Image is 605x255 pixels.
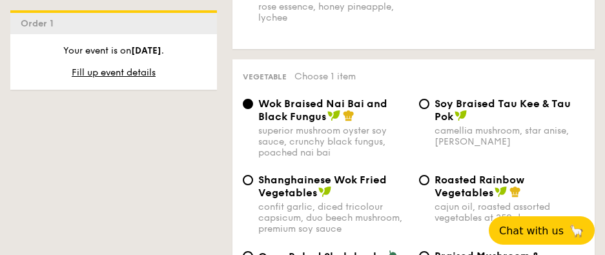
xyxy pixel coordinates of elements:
[569,223,584,238] span: 🦙
[258,201,409,234] div: confit garlic, diced tricolour capsicum, duo beech mushroom, premium soy sauce
[489,216,595,245] button: Chat with us🦙
[495,186,508,198] img: icon-vegan.f8ff3823.svg
[243,72,287,81] span: Vegetable
[509,186,521,198] img: icon-chef-hat.a58ddaea.svg
[419,175,429,185] input: Roasted Rainbow Vegetablescajun oil, roasted assorted vegetables at 250 degrees
[243,99,253,109] input: Wok Braised Nai Bai and Black Fungussuperior mushroom oyster soy sauce, crunchy black fungus, poa...
[21,45,207,57] p: Your event is on .
[294,71,356,82] span: Choose 1 item
[318,186,331,198] img: icon-vegan.f8ff3823.svg
[435,174,524,199] span: Roasted Rainbow Vegetables
[243,175,253,185] input: Shanghainese Wok Fried Vegetablesconfit garlic, diced tricolour capsicum, duo beech mushroom, pre...
[72,67,156,78] span: Fill up event details
[21,18,59,29] span: Order 1
[131,45,161,56] strong: [DATE]
[343,110,354,121] img: icon-chef-hat.a58ddaea.svg
[435,201,585,223] div: cajun oil, roasted assorted vegetables at 250 degrees
[327,110,340,121] img: icon-vegan.f8ff3823.svg
[435,125,585,147] div: camellia mushroom, star anise, [PERSON_NAME]
[499,225,564,237] span: Chat with us
[258,125,409,158] div: superior mushroom oyster soy sauce, crunchy black fungus, poached nai bai
[455,110,467,121] img: icon-vegan.f8ff3823.svg
[258,1,409,23] div: rose essence, honey pineapple, lychee
[419,99,429,109] input: ⁠Soy Braised Tau Kee & Tau Pokcamellia mushroom, star anise, [PERSON_NAME]
[258,174,387,199] span: Shanghainese Wok Fried Vegetables
[435,97,571,123] span: ⁠Soy Braised Tau Kee & Tau Pok
[258,97,387,123] span: Wok Braised Nai Bai and Black Fungus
